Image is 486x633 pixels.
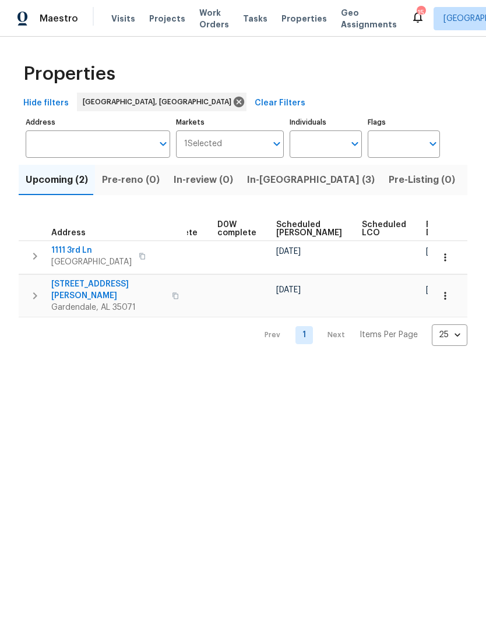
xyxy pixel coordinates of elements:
span: Address [51,229,86,237]
p: Items Per Page [360,329,418,341]
span: [GEOGRAPHIC_DATA] [51,256,132,268]
span: Hide filters [23,96,69,111]
span: 1111 3rd Ln [51,245,132,256]
button: Open [347,136,363,152]
span: Properties [281,13,327,24]
span: Ready Date [426,221,452,237]
span: D0W complete [217,221,256,237]
span: Geo Assignments [341,7,397,30]
span: [DATE] [276,286,301,294]
span: Projects [149,13,185,24]
span: Work Orders [199,7,229,30]
span: Maestro [40,13,78,24]
span: [DATE] [276,247,301,256]
label: Individuals [290,119,362,126]
button: Clear Filters [250,93,310,114]
button: Open [425,136,441,152]
span: Visits [111,13,135,24]
span: Gardendale, AL 35071 [51,302,165,313]
label: Address [26,119,170,126]
span: [STREET_ADDRESS][PERSON_NAME] [51,278,165,302]
span: In-[GEOGRAPHIC_DATA] (3) [247,172,375,188]
span: Clear Filters [255,96,305,111]
span: Scheduled LCO [362,221,406,237]
span: Scheduled [PERSON_NAME] [276,221,342,237]
span: Properties [23,68,115,80]
span: [GEOGRAPHIC_DATA], [GEOGRAPHIC_DATA] [83,96,236,108]
span: Upcoming (2) [26,172,88,188]
span: Pre-Listing (0) [389,172,455,188]
span: 1 Selected [184,139,222,149]
label: Markets [176,119,284,126]
button: Open [155,136,171,152]
span: Pre-reno (0) [102,172,160,188]
button: Hide filters [19,93,73,114]
div: 25 [432,320,467,350]
button: Open [269,136,285,152]
label: Flags [368,119,440,126]
div: 15 [417,7,425,19]
a: Goto page 1 [295,326,313,344]
span: In-review (0) [174,172,233,188]
span: Tasks [243,15,267,23]
nav: Pagination Navigation [253,324,467,346]
span: [DATE] [426,247,450,256]
span: [DATE] [426,286,450,294]
div: [GEOGRAPHIC_DATA], [GEOGRAPHIC_DATA] [77,93,246,111]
